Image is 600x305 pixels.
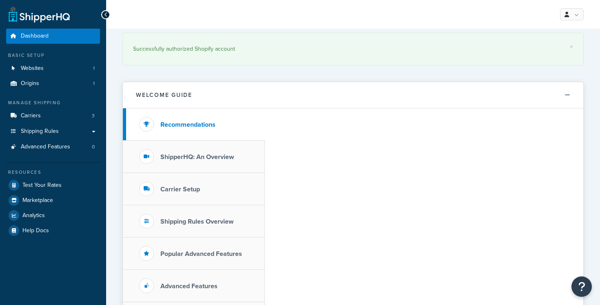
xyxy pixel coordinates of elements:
[21,144,70,150] span: Advanced Features
[21,128,59,135] span: Shipping Rules
[6,52,100,59] div: Basic Setup
[93,65,95,72] span: 1
[6,169,100,176] div: Resources
[6,193,100,208] a: Marketplace
[6,61,100,76] a: Websites1
[6,61,100,76] li: Websites
[6,139,100,155] a: Advanced Features0
[6,99,100,106] div: Manage Shipping
[92,144,95,150] span: 0
[160,283,218,290] h3: Advanced Features
[6,208,100,223] a: Analytics
[570,43,573,50] a: ×
[6,223,100,238] a: Help Docs
[22,212,45,219] span: Analytics
[160,218,233,225] h3: Shipping Rules Overview
[160,121,216,128] h3: Recommendations
[6,178,100,193] a: Test Your Rates
[133,43,573,55] div: Successfully authorized Shopify account
[160,250,242,258] h3: Popular Advanced Features
[160,153,234,161] h3: ShipperHQ: An Overview
[21,112,41,119] span: Carriers
[136,92,192,98] h2: Welcome Guide
[22,182,62,189] span: Test Your Rates
[123,82,583,108] button: Welcome Guide
[21,33,49,40] span: Dashboard
[6,76,100,91] li: Origins
[22,227,49,234] span: Help Docs
[92,112,95,119] span: 3
[6,108,100,123] li: Carriers
[6,124,100,139] a: Shipping Rules
[22,197,53,204] span: Marketplace
[21,80,39,87] span: Origins
[571,276,592,297] button: Open Resource Center
[6,108,100,123] a: Carriers3
[21,65,44,72] span: Websites
[160,186,200,193] h3: Carrier Setup
[6,76,100,91] a: Origins1
[6,29,100,44] a: Dashboard
[93,80,95,87] span: 1
[6,139,100,155] li: Advanced Features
